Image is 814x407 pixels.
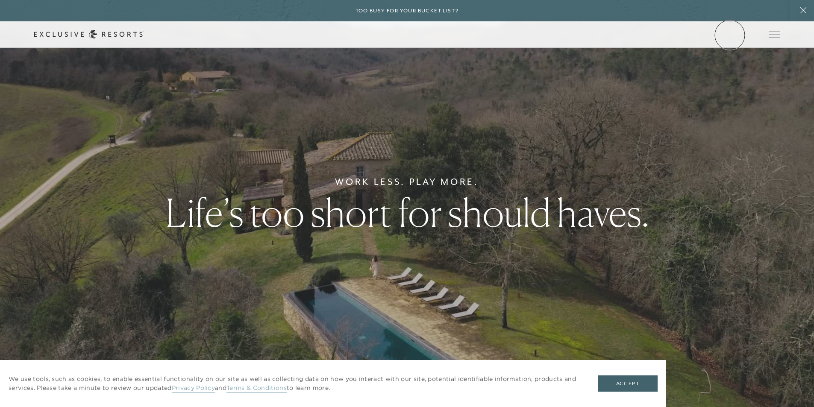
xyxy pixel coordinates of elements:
button: Accept [598,375,658,392]
p: We use tools, such as cookies, to enable essential functionality on our site as well as collectin... [9,375,581,392]
h6: Too busy for your bucket list? [356,7,459,15]
a: Privacy Policy [172,384,215,393]
a: Terms & Conditions [226,384,287,393]
h6: Work Less. Play More. [335,175,479,189]
button: Open navigation [769,32,780,38]
h1: Life’s too short for should haves. [165,193,649,232]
